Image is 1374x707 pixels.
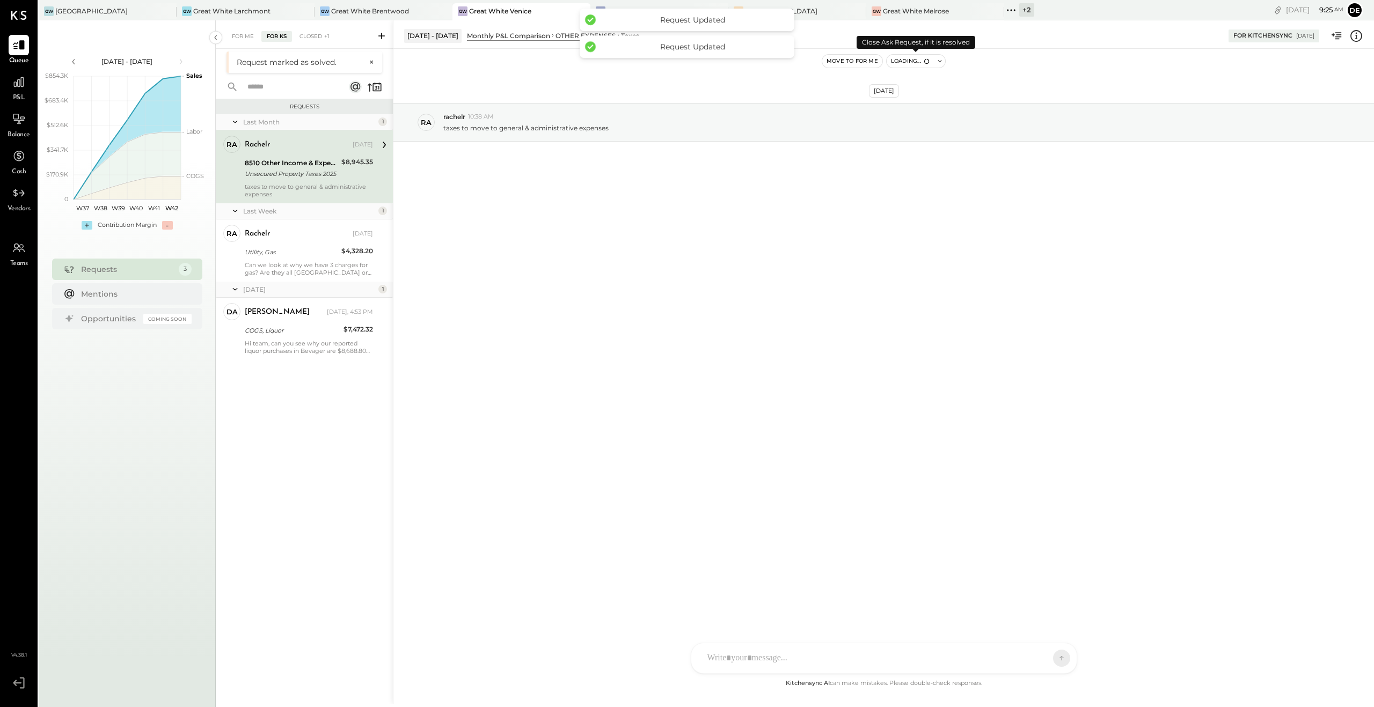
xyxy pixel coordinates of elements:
span: Queue [9,56,29,66]
a: Balance [1,109,37,140]
div: Can we look at why we have 3 charges for gas? Are they all [GEOGRAPHIC_DATA] or other venues? [245,261,373,276]
div: For Me [226,31,259,42]
text: 0 [64,195,68,203]
div: - [162,221,173,230]
div: Requests [81,264,173,275]
div: 8510 Other Income & Expenses:Taxes [245,158,338,168]
div: 1 [378,207,387,215]
div: taxes to move to general & administrative expenses [245,183,373,198]
div: ra [421,117,432,128]
div: GW [182,6,192,16]
div: $7,472.32 [343,324,373,335]
div: GW [320,6,330,16]
a: Teams [1,238,37,269]
div: Request Updated [601,42,784,51]
div: [DATE] [353,230,373,238]
text: Labor [186,128,202,135]
span: P&L [13,93,25,103]
div: [DATE], 4:53 PM [327,308,373,316]
text: W40 [129,204,143,212]
div: [DATE] [353,141,373,149]
span: 10:38 AM [468,113,494,121]
div: [DATE] [243,285,376,294]
div: $4,328.20 [341,246,373,256]
div: DA [226,307,238,317]
text: $512.6K [47,121,68,129]
span: Balance [8,130,30,140]
text: W41 [148,204,160,212]
p: taxes to move to general & administrative expenses [443,123,609,132]
div: Last Month [243,117,376,127]
span: Teams [10,259,28,269]
div: ra [226,229,237,239]
text: $341.7K [47,146,68,153]
div: 3 [179,263,192,276]
div: Closed [294,31,335,42]
div: 1 [378,285,387,293]
div: Coming Soon [143,314,192,324]
div: GW [734,6,743,16]
div: [DATE] [1286,5,1343,15]
div: Close Ask Request, if it is resolved [857,36,975,49]
div: Requests [221,103,388,111]
div: Unsecured Property Taxes 2025 [245,168,338,179]
text: COGS [186,172,204,180]
div: Request Updated [601,15,784,25]
div: Utility, Gas [245,247,338,257]
div: [GEOGRAPHIC_DATA] [745,6,817,16]
div: GW [596,6,605,16]
span: Vendors [8,204,31,214]
div: rachelr [245,229,270,239]
div: OTHER EXPENSES [556,31,616,40]
div: Great White Venice [469,6,531,16]
div: Last Week [243,207,376,216]
div: Hi team, can you see why our reported liquor purchases in Bevager are $8,688.80 but here they're ... [245,340,373,355]
button: De [1346,2,1363,19]
div: Great White Larchmont [193,6,271,16]
text: W39 [111,204,125,212]
div: For KitchenSync [1233,32,1292,40]
div: [DATE] [869,84,899,98]
div: GW [458,6,467,16]
div: Great White Melrose [883,6,949,16]
text: W37 [76,204,89,212]
text: $170.9K [46,171,68,178]
div: [DATE] [1296,32,1314,40]
div: + 2 [1019,3,1034,17]
div: Monthly P&L Comparison [467,31,550,40]
div: [GEOGRAPHIC_DATA] [55,6,128,16]
div: Request marked as solved. [237,57,363,68]
text: $854.3K [45,72,68,79]
text: $683.4K [45,97,68,104]
button: Loading... [887,55,934,68]
div: copy link [1273,4,1283,16]
text: Sales [186,72,202,79]
div: Contribution Margin [98,221,157,230]
div: $8,945.35 [341,157,373,167]
span: +1 [323,31,331,42]
div: 1 [378,117,387,126]
a: P&L [1,72,37,103]
button: Move to for me [822,55,882,68]
a: Cash [1,146,37,177]
div: [PERSON_NAME] [245,307,310,318]
div: [DATE] - [DATE] [82,57,173,66]
div: [DATE] - [DATE] [404,29,462,42]
span: rachelr [443,112,465,121]
div: + [82,221,92,230]
div: Great White Holdings [607,6,677,16]
div: Mentions [81,289,186,299]
a: Vendors [1,183,37,214]
div: COGS, Liquor [245,325,340,336]
div: rachelr [245,139,270,150]
div: ra [226,139,237,150]
div: GW [872,6,881,16]
text: W38 [93,204,107,212]
a: Queue [1,35,37,66]
text: W42 [165,204,178,212]
div: Great White Brentwood [331,6,409,16]
button: × [363,57,374,67]
div: GW [44,6,54,16]
div: For KS [261,31,292,42]
div: Opportunities [81,313,138,324]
